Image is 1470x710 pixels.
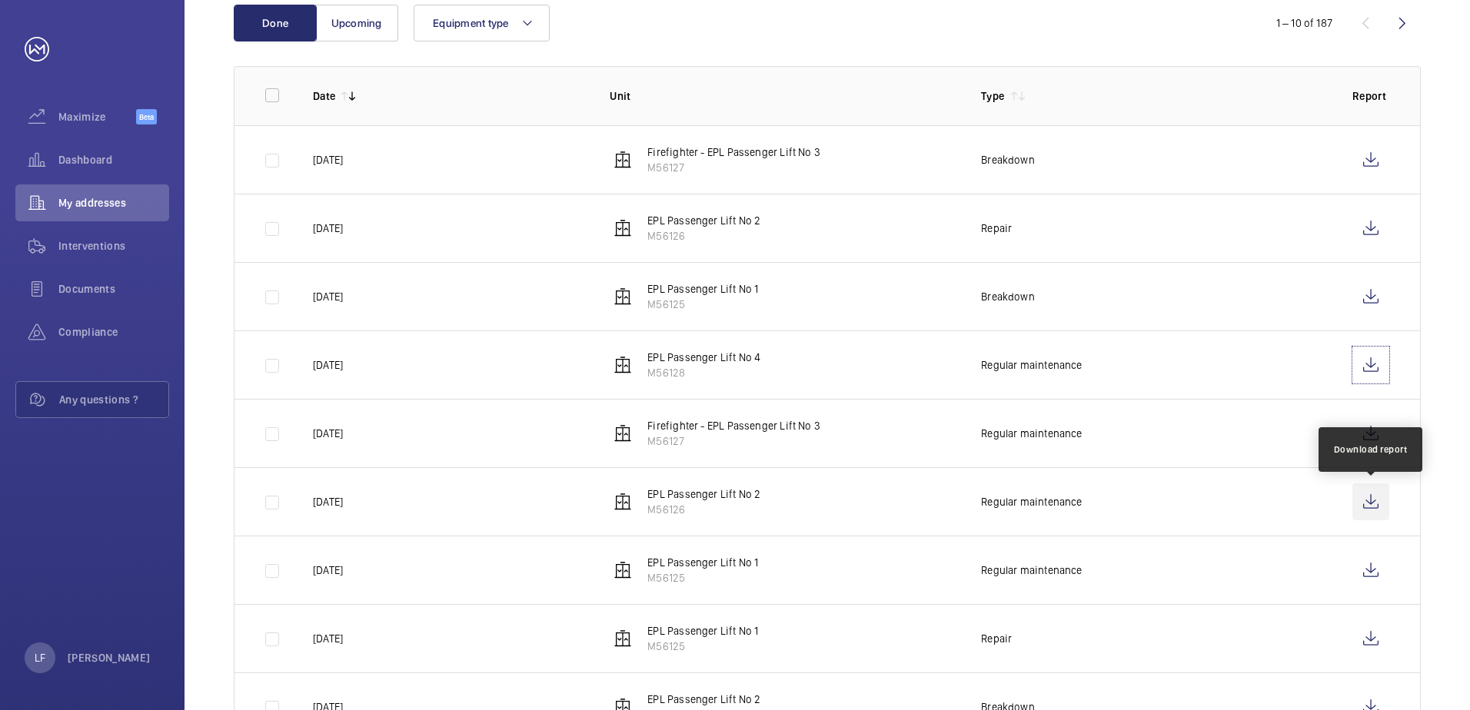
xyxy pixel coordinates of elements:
span: Dashboard [58,152,169,168]
span: Interventions [58,238,169,254]
p: M56128 [647,365,760,380]
p: Repair [981,631,1012,646]
button: Equipment type [414,5,550,41]
p: Date [313,88,335,104]
img: elevator.svg [614,629,632,648]
p: Regular maintenance [981,357,1082,373]
p: [DATE] [313,221,343,236]
p: M56125 [647,639,758,654]
img: elevator.svg [614,219,632,237]
p: M56127 [647,160,820,175]
span: Compliance [58,324,169,340]
p: [DATE] [313,289,343,304]
p: [DATE] [313,494,343,509]
p: EPL Passenger Lift No 2 [647,692,760,707]
p: [DATE] [313,152,343,168]
p: M56126 [647,228,760,244]
p: Regular maintenance [981,562,1082,578]
span: Beta [136,109,157,124]
img: elevator.svg [614,356,632,374]
p: M56125 [647,570,758,586]
p: Unit [610,88,956,104]
p: [DATE] [313,426,343,441]
p: [DATE] [313,631,343,646]
img: elevator.svg [614,493,632,511]
p: M56125 [647,297,758,312]
span: Documents [58,281,169,297]
p: Breakdown [981,289,1035,304]
span: My addresses [58,195,169,211]
p: M56127 [647,433,820,449]
p: Repair [981,221,1012,236]
img: elevator.svg [614,561,632,579]
p: EPL Passenger Lift No 1 [647,555,758,570]
div: Download report [1334,443,1408,456]
span: Any questions ? [59,392,168,407]
div: 1 – 10 of 187 [1276,15,1332,31]
p: Breakdown [981,152,1035,168]
p: EPL Passenger Lift No 1 [647,623,758,639]
p: EPL Passenger Lift No 1 [647,281,758,297]
img: elevator.svg [614,424,632,443]
p: [DATE] [313,562,343,578]
p: Regular maintenance [981,426,1082,441]
p: [PERSON_NAME] [68,650,151,665]
img: elevator.svg [614,287,632,306]
p: EPL Passenger Lift No 4 [647,350,760,365]
p: EPL Passenger Lift No 2 [647,213,760,228]
p: Firefighter - EPL Passenger Lift No 3 [647,144,820,160]
p: Report [1352,88,1389,104]
p: [DATE] [313,357,343,373]
p: LF [35,650,45,665]
p: Firefighter - EPL Passenger Lift No 3 [647,418,820,433]
p: M56126 [647,502,760,517]
p: Regular maintenance [981,494,1082,509]
img: elevator.svg [614,151,632,169]
button: Upcoming [315,5,398,41]
span: Maximize [58,109,136,124]
span: Equipment type [433,17,509,29]
button: Done [234,5,317,41]
p: Type [981,88,1004,104]
p: EPL Passenger Lift No 2 [647,486,760,502]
